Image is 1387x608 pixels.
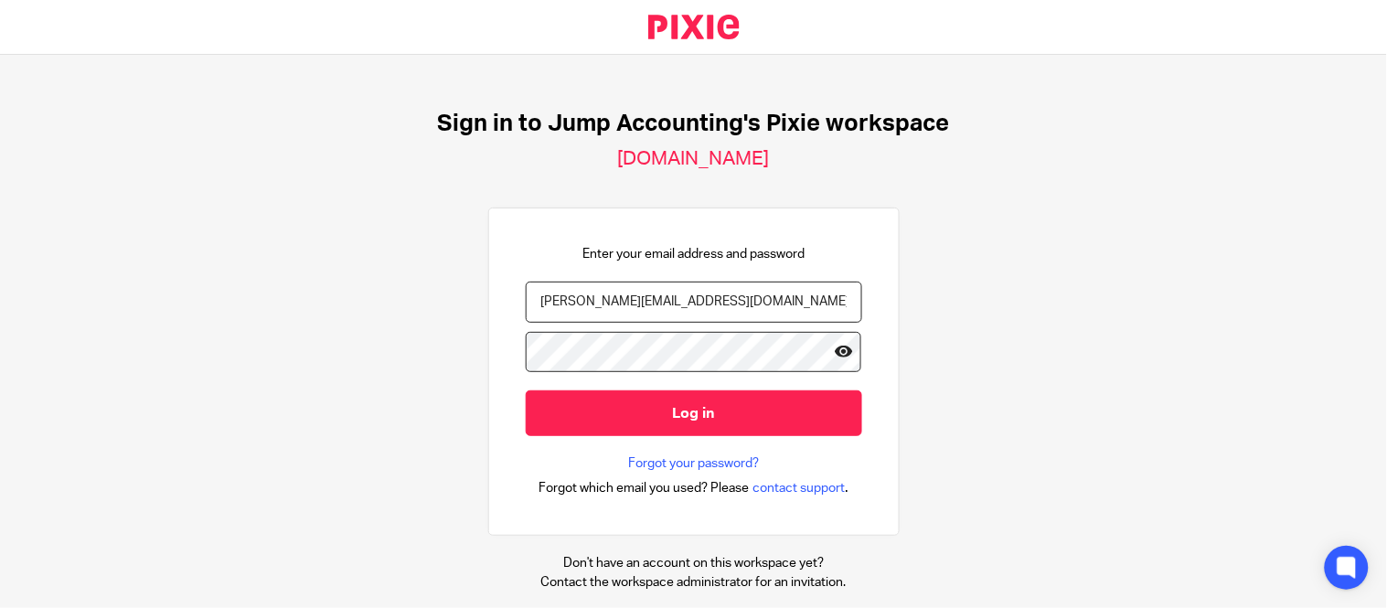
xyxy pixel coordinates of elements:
p: Enter your email address and password [582,245,805,263]
p: Contact the workspace administrator for an invitation. [541,573,847,592]
span: Forgot which email you used? Please [539,479,749,497]
a: Forgot your password? [628,454,759,473]
h2: [DOMAIN_NAME] [618,147,770,171]
input: Log in [526,390,862,435]
input: name@example.com [526,282,862,323]
div: . [539,477,848,498]
h1: Sign in to Jump Accounting's Pixie workspace [438,110,950,138]
span: contact support [752,479,845,497]
p: Don't have an account on this workspace yet? [541,554,847,572]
